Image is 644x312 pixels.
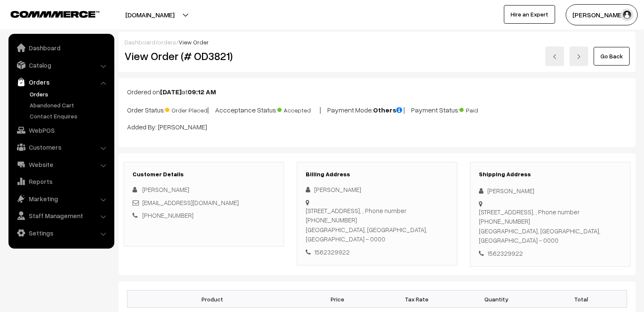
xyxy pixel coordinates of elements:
[306,185,448,194] div: [PERSON_NAME]
[11,157,111,172] a: Website
[127,290,298,308] th: Product
[11,74,111,90] a: Orders
[124,38,630,47] div: / /
[552,54,557,59] img: left-arrow.png
[142,186,189,193] span: [PERSON_NAME]
[96,4,204,25] button: [DOMAIN_NAME]
[158,38,176,46] a: orders
[127,104,627,115] p: Order Status: | Accceptance Status: | Payment Mode: | Payment Status:
[456,290,536,308] th: Quantity
[11,225,111,241] a: Settings
[479,249,622,258] div: 1562329922
[306,247,448,257] div: 1562329922
[11,174,111,189] a: Reports
[142,211,193,219] a: [PHONE_NUMBER]
[479,171,622,178] h3: Shipping Address
[298,290,377,308] th: Price
[306,206,448,244] div: [STREET_ADDRESS], , Phone number [PHONE_NUMBER] [GEOGRAPHIC_DATA], [GEOGRAPHIC_DATA], [GEOGRAPHIC...
[28,90,111,99] a: Orders
[160,88,182,96] b: [DATE]
[621,8,633,21] img: user
[11,11,100,17] img: COMMMERCE
[11,40,111,55] a: Dashboard
[133,171,275,178] h3: Customer Details
[127,122,627,132] p: Added By: [PERSON_NAME]
[277,104,320,115] span: Accepted
[306,171,448,178] h3: Billing Address
[566,4,638,25] button: [PERSON_NAME]
[127,87,627,97] p: Ordered on at
[459,104,502,115] span: Paid
[179,38,209,46] span: View Order
[11,57,111,73] a: Catalog
[124,38,155,46] a: Dashboard
[479,186,622,196] div: [PERSON_NAME]
[479,207,622,245] div: [STREET_ADDRESS], , Phone number [PHONE_NUMBER] [GEOGRAPHIC_DATA], [GEOGRAPHIC_DATA], [GEOGRAPHIC...
[11,8,85,19] a: COMMMERCE
[373,106,404,114] b: Others
[188,88,216,96] b: 09:12 AM
[165,104,207,115] span: Order Placed
[377,290,456,308] th: Tax Rate
[594,47,630,66] a: Go Back
[11,140,111,155] a: Customers
[28,112,111,120] a: Contact Enquires
[11,191,111,206] a: Marketing
[142,199,239,206] a: [EMAIL_ADDRESS][DOMAIN_NAME]
[124,49,285,63] h2: View Order (# OD3821)
[504,5,555,24] a: Hire an Expert
[28,101,111,109] a: Abandoned Cart
[576,54,581,59] img: right-arrow.png
[536,290,627,308] th: Total
[11,123,111,138] a: WebPOS
[11,208,111,223] a: Staff Management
